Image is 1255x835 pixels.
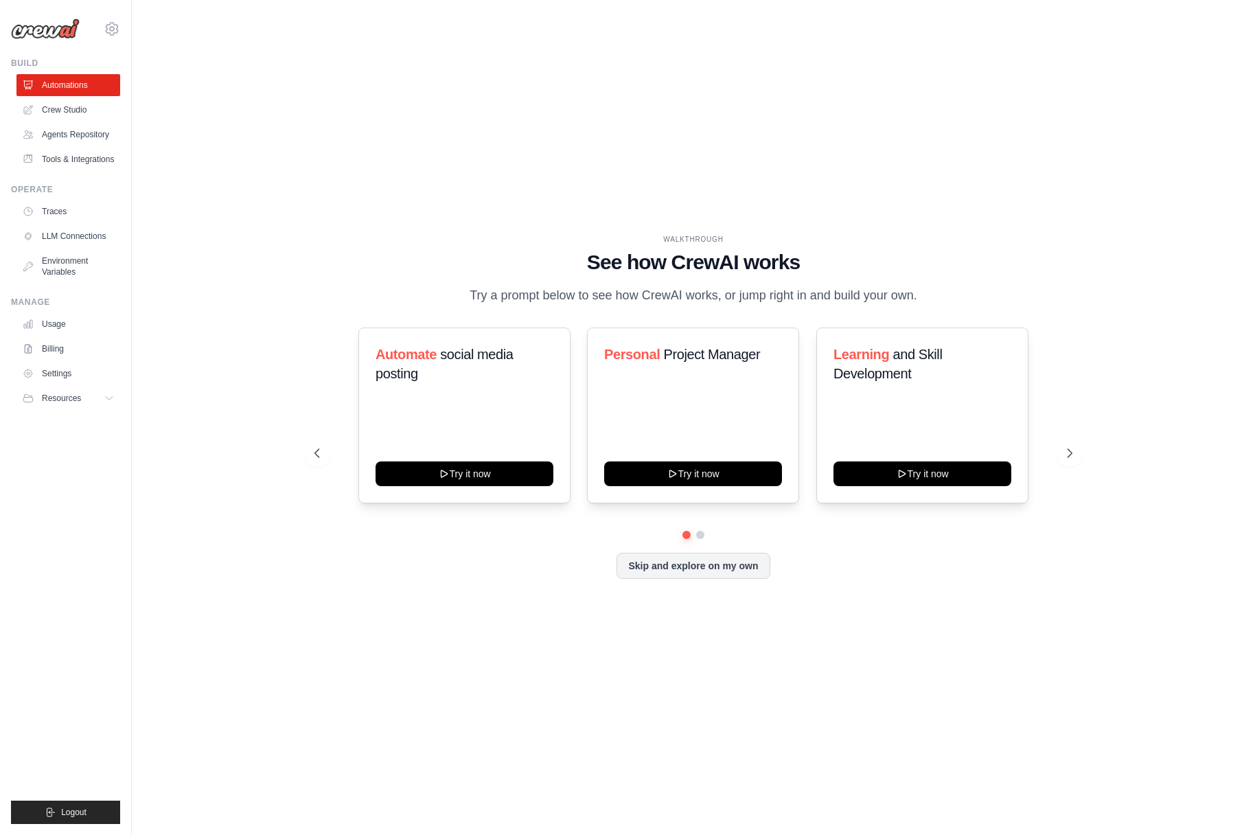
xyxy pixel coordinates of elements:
[11,58,120,69] div: Build
[16,74,120,96] a: Automations
[16,201,120,222] a: Traces
[604,461,782,486] button: Try it now
[463,286,924,306] p: Try a prompt below to see how CrewAI works, or jump right in and build your own.
[16,148,120,170] a: Tools & Integrations
[16,124,120,146] a: Agents Repository
[16,363,120,385] a: Settings
[833,461,1011,486] button: Try it now
[42,393,81,404] span: Resources
[16,225,120,247] a: LLM Connections
[314,234,1072,244] div: WALKTHROUGH
[16,250,120,283] a: Environment Variables
[16,338,120,360] a: Billing
[11,801,120,824] button: Logout
[833,347,942,381] span: and Skill Development
[11,19,80,39] img: Logo
[11,184,120,195] div: Operate
[61,807,87,818] span: Logout
[833,347,889,362] span: Learning
[314,250,1072,275] h1: See how CrewAI works
[16,387,120,409] button: Resources
[11,297,120,308] div: Manage
[16,313,120,335] a: Usage
[604,347,660,362] span: Personal
[376,461,553,486] button: Try it now
[16,99,120,121] a: Crew Studio
[664,347,761,362] span: Project Manager
[376,347,437,362] span: Automate
[617,553,770,579] button: Skip and explore on my own
[376,347,514,381] span: social media posting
